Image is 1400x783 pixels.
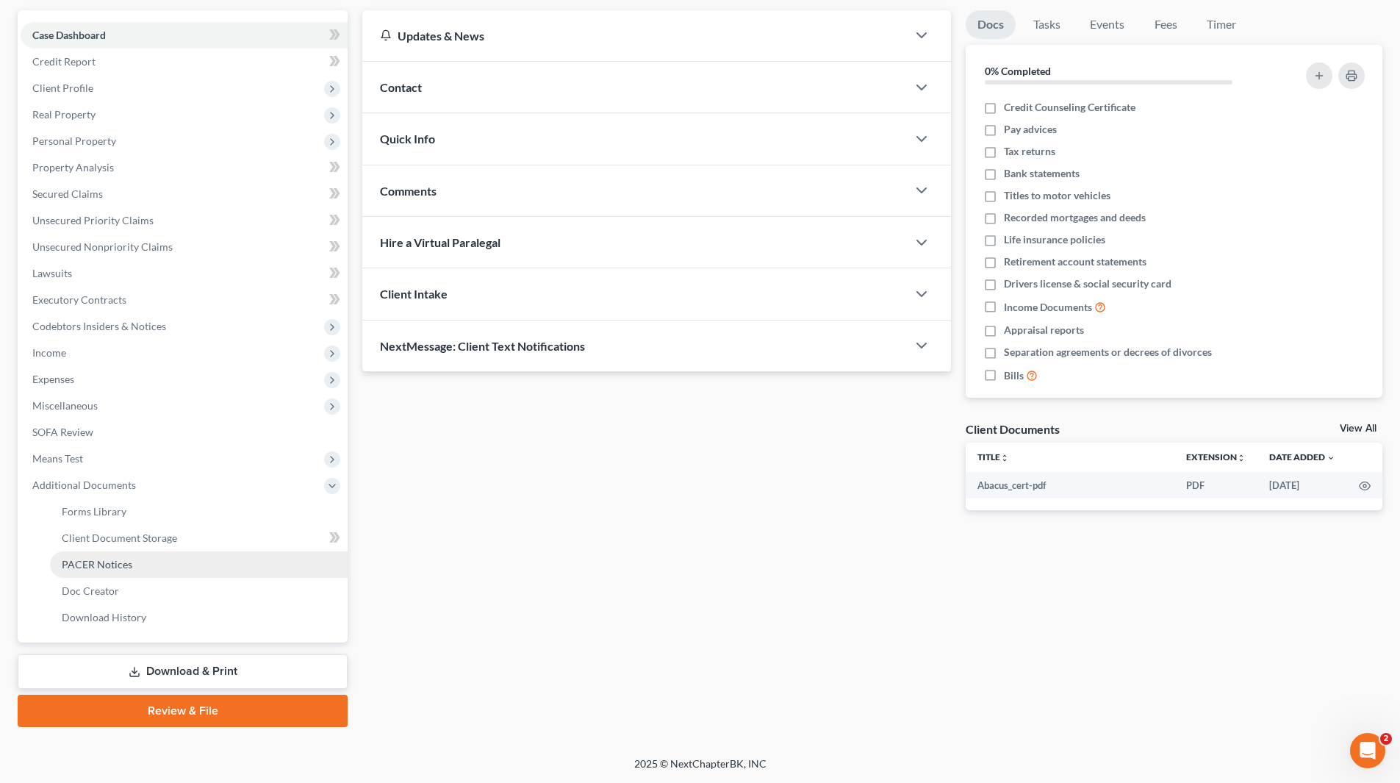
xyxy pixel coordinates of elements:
[32,55,96,68] span: Credit Report
[985,65,1051,77] strong: 0% Completed
[1078,10,1136,39] a: Events
[1174,472,1257,498] td: PDF
[62,584,119,597] span: Doc Creator
[1004,345,1212,360] span: Separation agreements or decrees of divorces
[21,260,348,287] a: Lawsuits
[32,320,166,332] span: Codebtors Insiders & Notices
[1269,451,1335,462] a: Date Added expand_more
[32,373,74,385] span: Expenses
[32,214,154,226] span: Unsecured Priority Claims
[966,10,1016,39] a: Docs
[1004,300,1092,315] span: Income Documents
[1004,232,1105,247] span: Life insurance policies
[380,235,500,249] span: Hire a Virtual Paralegal
[1022,10,1072,39] a: Tasks
[32,293,126,306] span: Executory Contracts
[380,28,889,43] div: Updates & News
[50,525,348,551] a: Client Document Storage
[380,80,422,94] span: Contact
[380,287,448,301] span: Client Intake
[32,82,93,94] span: Client Profile
[32,135,116,147] span: Personal Property
[1004,276,1171,291] span: Drivers license & social security card
[62,611,146,623] span: Download History
[1004,122,1057,137] span: Pay advices
[380,132,435,146] span: Quick Info
[1004,100,1135,115] span: Credit Counseling Certificate
[21,154,348,181] a: Property Analysis
[21,49,348,75] a: Credit Report
[1195,10,1248,39] a: Timer
[21,234,348,260] a: Unsecured Nonpriority Claims
[32,29,106,41] span: Case Dashboard
[1142,10,1189,39] a: Fees
[380,184,437,198] span: Comments
[32,479,136,491] span: Additional Documents
[1000,454,1009,462] i: unfold_more
[62,505,126,518] span: Forms Library
[32,426,93,438] span: SOFA Review
[21,419,348,446] a: SOFA Review
[32,187,103,200] span: Secured Claims
[62,558,132,571] span: PACER Notices
[1004,368,1024,383] span: Bills
[1004,254,1146,269] span: Retirement account statements
[281,757,1119,783] div: 2025 © NextChapterBK, INC
[50,578,348,604] a: Doc Creator
[18,695,348,727] a: Review & File
[32,452,83,465] span: Means Test
[18,654,348,689] a: Download & Print
[32,346,66,359] span: Income
[21,22,348,49] a: Case Dashboard
[1327,454,1335,462] i: expand_more
[1004,188,1110,203] span: Titles to motor vehicles
[966,421,1060,437] div: Client Documents
[1004,210,1146,225] span: Recorded mortgages and deeds
[32,399,98,412] span: Miscellaneous
[380,339,585,353] span: NextMessage: Client Text Notifications
[977,451,1009,462] a: Titleunfold_more
[1186,451,1246,462] a: Extensionunfold_more
[966,472,1174,498] td: Abacus_cert-pdf
[21,181,348,207] a: Secured Claims
[62,532,177,544] span: Client Document Storage
[32,240,173,253] span: Unsecured Nonpriority Claims
[1380,733,1392,745] span: 2
[50,604,348,631] a: Download History
[21,287,348,313] a: Executory Contracts
[1237,454,1246,462] i: unfold_more
[21,207,348,234] a: Unsecured Priority Claims
[1004,166,1080,181] span: Bank statements
[32,161,114,174] span: Property Analysis
[1257,472,1347,498] td: [DATE]
[1340,423,1376,434] a: View All
[50,551,348,578] a: PACER Notices
[32,108,96,121] span: Real Property
[1004,323,1084,337] span: Appraisal reports
[1350,733,1385,768] iframe: Intercom live chat
[1004,144,1055,159] span: Tax returns
[32,267,72,279] span: Lawsuits
[50,498,348,525] a: Forms Library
